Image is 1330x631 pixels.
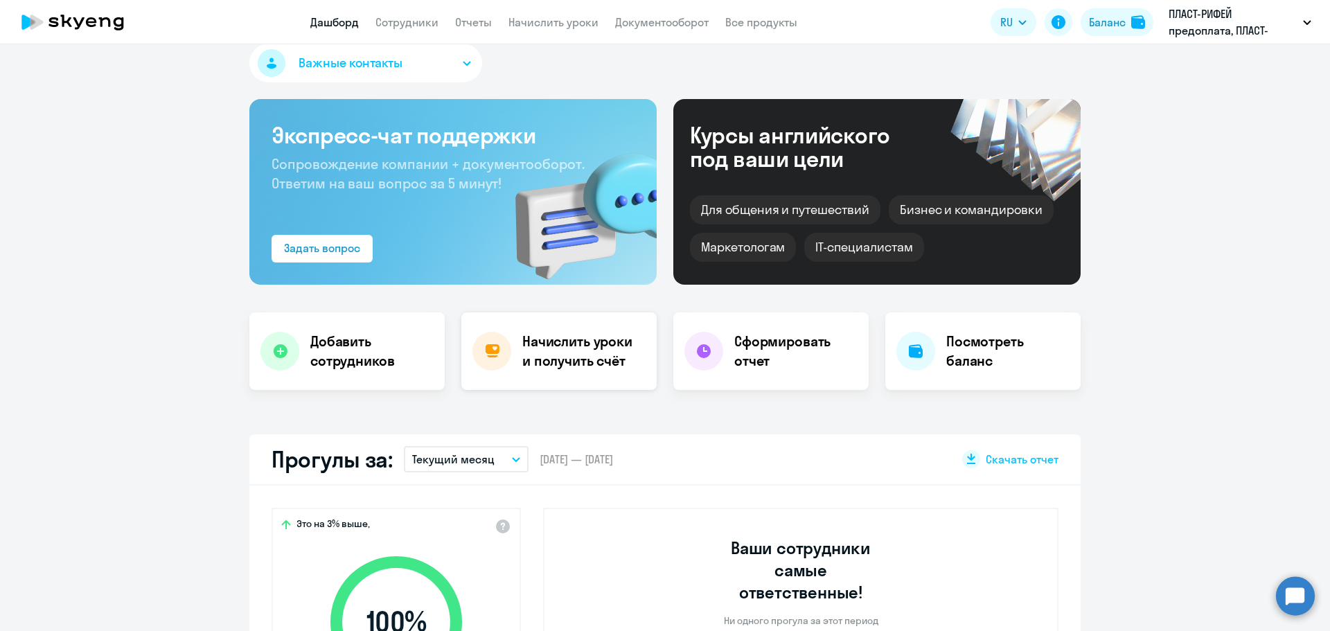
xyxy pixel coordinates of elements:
[615,15,709,29] a: Документооборот
[412,451,495,468] p: Текущий месяц
[986,452,1058,467] span: Скачать отчет
[734,332,858,371] h4: Сформировать отчет
[1081,8,1153,36] button: Балансbalance
[310,332,434,371] h4: Добавить сотрудников
[889,195,1054,224] div: Бизнес и командировки
[946,332,1070,371] h4: Посмотреть баланс
[690,123,927,170] div: Курсы английского под ваши цели
[1162,6,1318,39] button: ПЛАСТ-РИФЕЙ предоплата, ПЛАСТ-РИФЕЙ, ООО
[284,240,360,256] div: Задать вопрос
[296,517,370,534] span: Это на 3% выше,
[725,15,797,29] a: Все продукты
[495,129,657,285] img: bg-img
[1131,15,1145,29] img: balance
[375,15,438,29] a: Сотрудники
[455,15,492,29] a: Отчеты
[1169,6,1297,39] p: ПЛАСТ-РИФЕЙ предоплата, ПЛАСТ-РИФЕЙ, ООО
[249,44,482,82] button: Важные контакты
[272,155,585,192] span: Сопровождение компании + документооборот. Ответим на ваш вопрос за 5 минут!
[724,614,878,627] p: Ни одного прогула за этот период
[299,54,402,72] span: Важные контакты
[272,235,373,263] button: Задать вопрос
[272,445,393,473] h2: Прогулы за:
[690,195,880,224] div: Для общения и путешествий
[991,8,1036,36] button: RU
[310,15,359,29] a: Дашборд
[404,446,529,472] button: Текущий месяц
[540,452,613,467] span: [DATE] — [DATE]
[690,233,796,262] div: Маркетологам
[712,537,890,603] h3: Ваши сотрудники самые ответственные!
[508,15,598,29] a: Начислить уроки
[1000,14,1013,30] span: RU
[522,332,643,371] h4: Начислить уроки и получить счёт
[272,121,635,149] h3: Экспресс-чат поддержки
[1089,14,1126,30] div: Баланс
[804,233,923,262] div: IT-специалистам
